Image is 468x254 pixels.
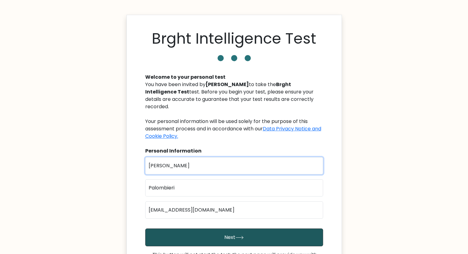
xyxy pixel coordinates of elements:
[145,201,323,219] input: Email
[145,228,323,246] button: Next
[145,179,323,196] input: Last name
[152,30,316,48] h1: Brght Intelligence Test
[145,81,323,140] div: You have been invited by to take the test. Before you begin your test, please ensure your details...
[145,147,323,155] div: Personal Information
[206,81,249,88] b: [PERSON_NAME]
[145,157,323,174] input: First name
[145,73,323,81] div: Welcome to your personal test
[145,81,291,95] b: Brght Intelligence Test
[145,125,321,140] a: Data Privacy Notice and Cookie Policy.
